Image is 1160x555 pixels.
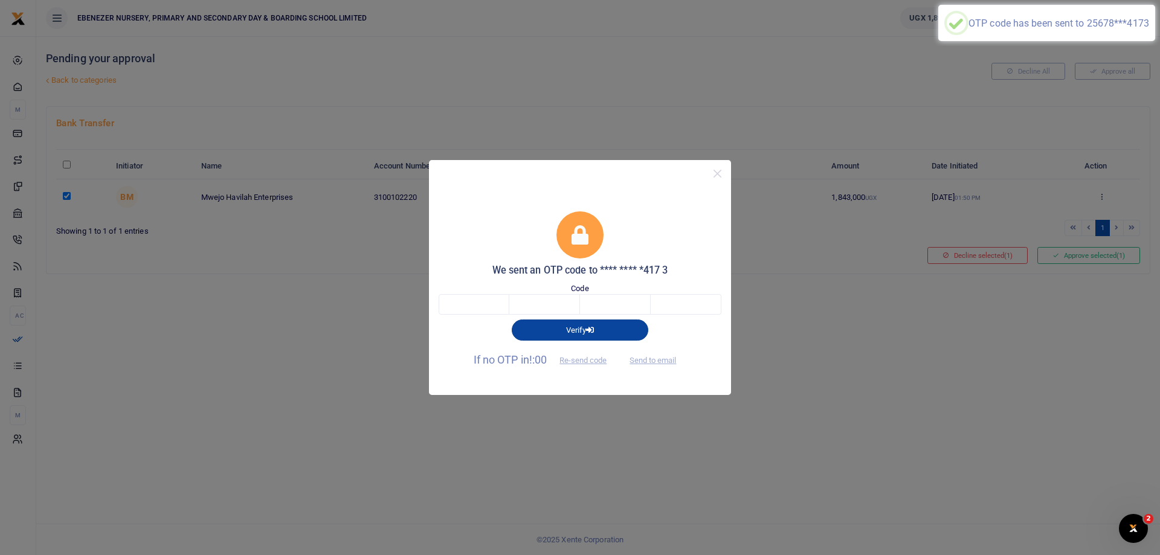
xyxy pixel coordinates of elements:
[968,18,1149,29] div: OTP code has been sent to 25678***4173
[512,319,648,340] button: Verify
[709,165,726,182] button: Close
[1119,514,1148,543] iframe: Intercom live chat
[474,353,617,366] span: If no OTP in
[571,283,588,295] label: Code
[1144,514,1153,524] span: 2
[529,353,547,366] span: !:00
